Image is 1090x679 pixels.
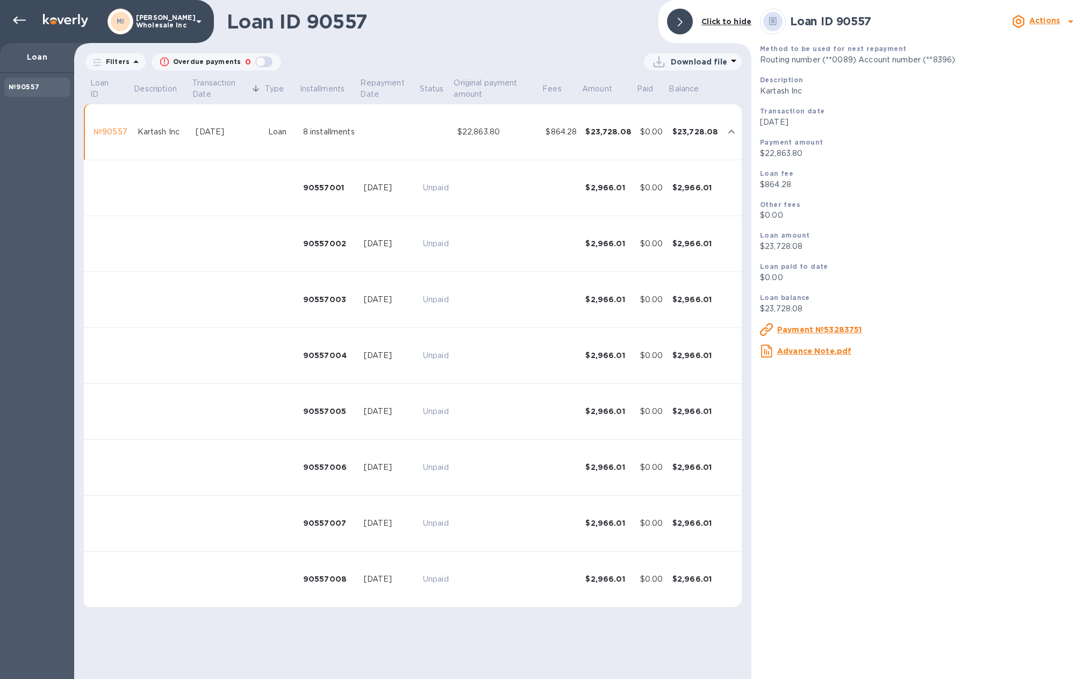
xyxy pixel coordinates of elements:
p: 0 [245,56,251,68]
div: [DATE] [364,574,414,585]
div: $864.28 [546,126,577,138]
p: $0.00 [760,210,1081,221]
div: [DATE] [364,182,414,194]
p: Repayment Date [360,77,418,100]
u: Advance Note.pdf [777,347,851,355]
b: Loan balance [760,294,810,302]
p: Overdue payments [173,57,241,67]
b: Payment amount [760,138,823,146]
b: Click to hide [701,17,751,26]
span: Balance [669,83,713,95]
div: $0.00 [640,350,664,361]
p: Description [134,83,176,95]
div: $0.00 [640,238,664,249]
div: $2,966.01 [672,462,719,473]
h1: Loan ID 90557 [227,10,650,33]
p: Paid [637,83,654,95]
b: Method to be used for next repayment [760,45,906,53]
div: $2,966.01 [672,518,719,528]
div: 90557001 [303,182,355,193]
span: Installments [300,83,359,95]
p: $23,728.08 [760,241,1081,252]
div: Loan [268,126,295,138]
p: Download file [671,56,727,67]
div: [DATE] [364,462,414,473]
div: 90557002 [303,238,355,249]
p: Loan ID [90,77,118,100]
p: $864.28 [760,179,1081,190]
p: Kartash Inc [760,85,1081,97]
p: Routing number (**0089) Account number (**8396) [760,54,1081,66]
div: $22,863.80 [457,126,537,138]
p: Unpaid [423,406,449,417]
p: Unpaid [423,462,449,473]
div: $2,966.01 [672,294,719,305]
img: Logo [43,14,88,27]
div: $0.00 [640,574,664,585]
div: №90557 [94,126,129,138]
div: 90557008 [303,574,355,584]
p: Unpaid [423,182,449,194]
span: Amount [582,83,626,95]
p: Unpaid [423,238,449,249]
div: $2,966.01 [585,574,632,584]
b: №90557 [9,83,39,91]
p: Loan [9,52,66,62]
u: Payment №53283751 [777,325,862,334]
span: Paid [637,83,668,95]
div: 90557003 [303,294,355,305]
p: $0.00 [760,272,1081,283]
div: $0.00 [640,406,664,417]
b: Loan paid to date [760,262,828,270]
p: Filters [102,57,130,66]
p: $23,728.08 [760,303,1081,315]
div: $2,966.01 [585,518,632,528]
div: $2,966.01 [585,350,632,361]
div: $0.00 [640,518,664,529]
b: Loan fee [760,169,793,177]
div: [DATE] [364,518,414,529]
div: 8 installments [303,126,355,138]
span: Loan ID [90,77,132,100]
div: [DATE] [364,406,414,417]
b: Other fees [760,201,800,209]
p: [PERSON_NAME] Wholesale Inc [136,14,190,29]
span: Fees [542,83,576,95]
div: $23,728.08 [585,126,632,137]
b: MI [117,17,125,25]
div: $2,966.01 [585,294,632,305]
b: Description [760,76,803,84]
p: Unpaid [423,294,449,305]
p: Original payment amount [454,77,526,100]
div: $2,966.01 [585,238,632,249]
p: Unpaid [423,350,449,361]
p: Unpaid [423,574,449,585]
p: Amount [582,83,612,95]
div: $2,966.01 [672,406,719,417]
div: $2,966.01 [672,574,719,584]
div: Kartash Inc [138,126,188,138]
p: Balance [669,83,699,95]
span: Transaction Date [192,77,263,100]
div: [DATE] [364,238,414,249]
p: $22,863.80 [760,148,1081,159]
p: Status [420,83,444,95]
b: Loan amount [760,231,809,239]
p: Type [265,83,284,95]
p: [DATE] [760,117,1081,128]
span: Original payment amount [454,77,540,100]
div: [DATE] [364,350,414,361]
div: [DATE] [196,126,259,138]
div: $0.00 [640,126,664,138]
span: Description [134,83,190,95]
p: Unpaid [423,518,449,529]
p: Fees [542,83,562,95]
p: Installments [300,83,345,95]
p: Transaction Date [192,77,249,100]
div: 90557005 [303,406,355,417]
div: 90557004 [303,350,355,361]
div: $2,966.01 [672,182,719,193]
div: $2,966.01 [585,182,632,193]
button: expand row [723,124,740,140]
